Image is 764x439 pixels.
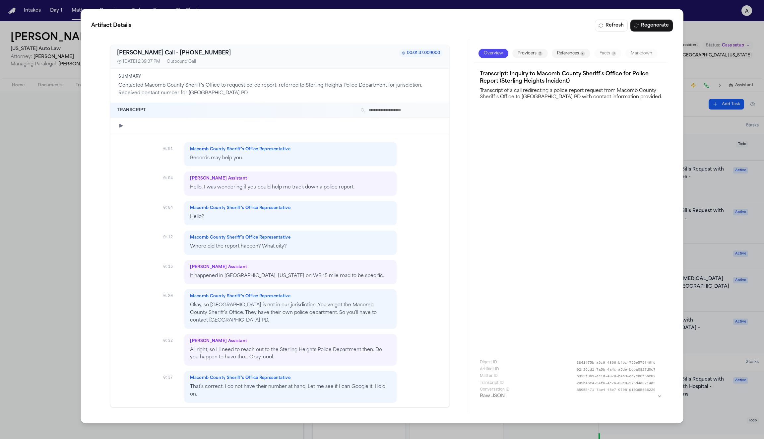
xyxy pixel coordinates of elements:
[630,20,673,32] button: Regenerate Digest
[577,360,662,366] button: 3841f75b-a6c9-4866-bfbc-795e575f46fd
[577,360,656,366] span: 3841f75b-a6c9-4866-bfbc-795e575f46fd
[611,51,616,56] span: 0
[163,142,397,166] div: 0:01Macomb County Sheriff's Office RepresentativeRecords may help you.
[190,383,391,399] p: That's correct. I do not have their number at hand. Let me see if I can Google it. Hold on.
[190,184,391,191] p: Hello, I was wondering if you could help me track down a police report.
[480,374,498,379] span: Matter ID
[163,230,397,255] div: 0:12Macomb County Sheriff's Office RepresentativeWhere did the report happen? What city?
[190,213,391,221] p: Hello?
[577,374,656,379] span: b333f3b3-ae1d-4078-b4b3-ed7cb6f5bc02
[190,272,391,280] p: It happened in [GEOGRAPHIC_DATA], [US_STATE] on WB 15 mile road to be specific.
[190,235,291,240] span: Macomb County Sheriff's Office Representative
[552,49,590,58] button: References2
[190,294,291,299] span: Macomb County Sheriff's Office Representative
[480,393,505,399] h3: Raw JSON
[480,70,662,85] h3: Transcript: Inquiry to Macomb County Sheriff's Office for Police Report (Sterling Heights Incident)
[190,264,247,269] span: [PERSON_NAME] Assistant
[167,59,196,64] div: Outbound Call
[163,371,397,403] div: 0:37Macomb County Sheriff's Office RepresentativeThat's correct. I do not have their number at ha...
[577,380,656,386] span: 295b46e4-54f6-4c76-80c8-276d4d0214d5
[594,49,621,58] button: Facts0
[538,51,542,56] span: 2
[117,49,231,57] h3: [PERSON_NAME] Call - [PHONE_NUMBER]
[163,201,397,225] div: 0:04Macomb County Sheriff's Office RepresentativeHello?
[190,243,391,250] p: Where did the report happen? What city?
[119,74,442,79] h4: Summary
[512,49,548,58] button: Providers2
[480,387,510,393] span: Conversation ID
[163,260,179,269] div: 0:16
[163,289,397,329] div: 0:20Macomb County Sheriff's Office RepresentativeOkay, so [GEOGRAPHIC_DATA] is not in our jurisdi...
[163,230,179,240] div: 0:12
[625,49,658,58] button: Markdown
[478,49,508,58] button: Overview
[91,22,131,30] span: Artifact Details
[163,201,179,210] div: 0:04
[577,380,662,386] button: 295b46e4-54f6-4c76-80c8-276d4d0214d5
[190,154,391,162] p: Records may help you.
[190,176,247,181] span: [PERSON_NAME] Assistant
[480,380,504,386] span: Transcript ID
[480,360,497,366] span: Digest ID
[577,374,662,379] button: b333f3b3-ae1d-4078-b4b3-ed7cb6f5bc02
[163,260,397,284] div: 0:16[PERSON_NAME] AssistantIt happened in [GEOGRAPHIC_DATA], [US_STATE] on WB 15 mile road to be ...
[577,387,656,393] span: 85958471-7ae4-45e7-9708-d10365686220
[577,367,662,372] button: 02f26cd1-7a5b-4a4c-a5de-bcba0827d0c7
[163,289,179,299] div: 0:20
[163,172,397,196] div: 0:04[PERSON_NAME] AssistantHello, I was wondering if you could help me track down a police report.
[577,387,662,393] button: 85958471-7ae4-45e7-9708-d10365686220
[577,367,656,372] span: 02f26cd1-7a5b-4a4c-a5de-bcba0827d0c7
[595,20,628,32] button: Refresh Digest
[163,334,397,366] div: 0:32[PERSON_NAME] AssistantAll right, so I'll need to reach out to the Sterling Heights Police De...
[163,334,179,343] div: 0:32
[190,346,391,361] p: All right, so I'll need to reach out to the Sterling Heights Police Department then. Do you happe...
[163,142,179,151] div: 0:01
[190,205,291,211] span: Macomb County Sheriff's Office Representative
[163,172,179,181] div: 0:04
[480,367,499,372] span: Artifact ID
[190,302,391,324] p: Okay, so [GEOGRAPHIC_DATA] is not in our jurisdiction. You've got the Macomb County Sheriff's Off...
[163,371,179,380] div: 0:37
[580,51,585,56] span: 2
[399,49,443,57] span: 00:01:37.009000
[123,59,160,64] span: [DATE] 2:39:37 PM
[190,375,291,381] span: Macomb County Sheriff's Office Representative
[190,146,291,152] span: Macomb County Sheriff's Office Representative
[119,82,442,97] p: Contacted Macomb County Sheriff's Office to request police report; referred to Sterling Heights P...
[117,107,146,112] h4: Transcript
[190,338,247,343] span: [PERSON_NAME] Assistant
[480,86,662,101] p: Transcript of a call redirecting a police report request from Macomb County Sheriff's Office to [...
[480,393,662,399] button: Raw JSON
